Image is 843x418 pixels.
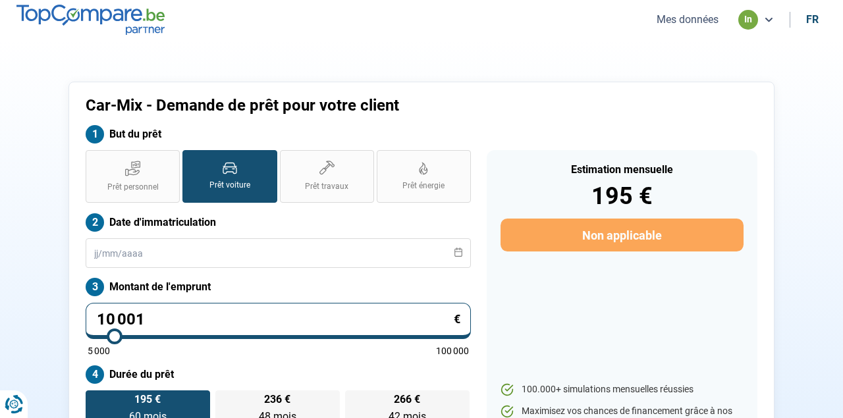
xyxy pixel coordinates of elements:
span: Prêt travaux [305,181,348,192]
div: in [738,10,758,30]
span: 100 000 [436,346,469,355]
button: Mes données [653,13,722,26]
span: Prêt personnel [107,182,159,193]
img: TopCompare.be [16,5,165,34]
h1: Car-Mix - Demande de prêt pour votre client [86,96,585,115]
label: Durée du prêt [86,365,471,384]
label: Date d'immatriculation [86,213,471,232]
span: Prêt voiture [209,180,250,191]
label: Montant de l'emprunt [86,278,471,296]
span: 195 € [134,394,161,405]
div: fr [806,13,819,26]
div: 195 € [501,184,744,208]
span: 266 € [394,394,420,405]
div: Estimation mensuelle [501,165,744,175]
li: 100.000+ simulations mensuelles réussies [501,383,744,396]
span: € [454,313,460,325]
span: 236 € [264,394,290,405]
input: jj/mm/aaaa [86,238,471,268]
label: But du prêt [86,125,471,144]
span: Prêt énergie [402,180,445,192]
span: 5 000 [88,346,110,355]
button: Non applicable [501,219,744,251]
